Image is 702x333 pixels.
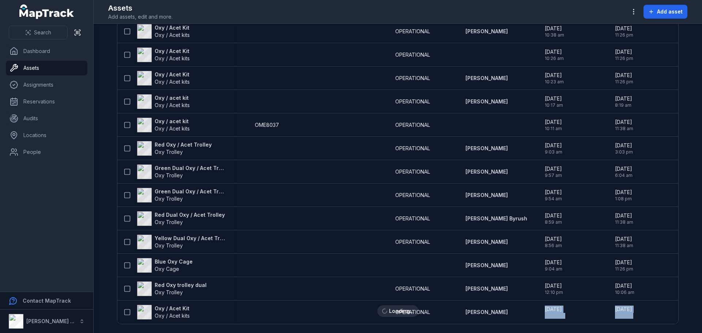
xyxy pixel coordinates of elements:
span: 9:04 am [545,266,562,272]
a: Locations [6,128,87,143]
time: 7/25/2025, 6:04:39 AM [615,165,633,178]
span: 11:26 pm [615,313,633,319]
time: 2/19/2025, 12:10:39 PM [545,282,563,295]
span: [DATE] [615,235,633,243]
strong: Yellow Dual Oxy / Acet Trolley [155,235,226,242]
time: 5/6/2025, 10:26:32 AM [545,48,564,61]
span: [DATE] [545,142,562,149]
span: [DATE] [545,306,564,313]
span: 11:38 am [615,243,633,249]
span: OME8037 [255,121,279,129]
a: Yellow Dual Oxy / Acet TrolleyOxy Trolley [137,235,226,249]
a: Blue Oxy CageOxy Cage [137,258,193,273]
strong: Red Oxy trolley dual [155,281,207,289]
time: 7/22/2025, 11:38:59 AM [615,235,633,249]
a: [PERSON_NAME] [465,285,508,292]
span: Oxy / Acet kits [155,102,190,108]
span: Oxy / Acet kits [155,313,190,319]
a: [PERSON_NAME] [465,309,508,316]
time: 7/22/2025, 11:38:59 AM [615,212,633,225]
a: Reservations [6,94,87,109]
a: [PERSON_NAME] [465,98,508,105]
strong: Green Dual Oxy / Acet Trolley [155,188,226,195]
time: 7/21/2025, 11:26:02 PM [615,72,633,85]
span: [DATE] [545,25,564,32]
span: [DATE] [615,48,633,56]
span: [DATE] [615,165,633,173]
a: MapTrack [19,4,74,19]
a: [PERSON_NAME] [465,145,508,152]
span: 12:10 pm [545,290,563,295]
strong: Oxy / Acet Kit [155,305,190,312]
span: [DATE] [545,282,563,290]
span: 10:23 am [545,79,564,85]
span: [DATE] [545,72,564,79]
span: 11:26 pm [615,79,633,85]
h2: Assets [108,3,173,13]
time: 7/21/2025, 11:26:02 PM [615,25,633,38]
span: 12:06 pm [545,313,564,319]
span: 11:26 pm [615,266,633,272]
span: 10:06 am [615,290,634,295]
strong: [PERSON_NAME] [465,238,508,246]
a: Oxy / Acet KitOxy / Acet kits [137,24,190,39]
span: 10:26 am [545,56,564,61]
span: [DATE] [615,142,633,149]
span: 3:03 pm [615,149,633,155]
span: 9:54 am [545,196,562,202]
a: Oxy / acet kitOxy / Acet kits [137,118,190,132]
span: 9:03 am [545,149,562,155]
span: Oxy Trolley [155,149,183,155]
span: Oxy / Acet kits [155,125,190,132]
strong: Red Dual Oxy / Acet Trolley [155,211,225,219]
time: 3/19/2025, 9:54:58 AM [545,189,562,202]
a: Green Dual Oxy / Acet TrolleyOxy Trolley [137,188,226,203]
time: 3/19/2025, 8:56:31 AM [545,235,562,249]
span: OPERATIONAL [395,192,430,199]
span: OPERATIONAL [395,285,430,292]
span: 11:26 pm [615,56,633,61]
time: 7/21/2025, 11:26:02 PM [615,48,633,61]
button: Search [9,26,68,39]
time: 7/25/2025, 3:03:37 PM [615,142,633,155]
strong: [PERSON_NAME] [465,192,508,199]
span: [DATE] [545,235,562,243]
a: People [6,145,87,159]
span: Oxy / Acet kits [155,55,190,61]
strong: Red Oxy / Acet Trolley [155,141,212,148]
span: [DATE] [615,189,632,196]
span: 11:38 am [615,219,633,225]
strong: [PERSON_NAME] [465,75,508,82]
span: [DATE] [545,259,562,266]
span: [DATE] [615,118,633,126]
strong: [PERSON_NAME] [465,168,508,175]
a: Assets [6,61,87,75]
strong: Oxy / Acet Kit [155,24,190,31]
time: 2/19/2025, 12:06:09 PM [545,306,564,319]
span: [DATE] [545,165,562,173]
span: OPERATIONAL [395,28,430,35]
time: 5/6/2025, 10:17:28 AM [545,95,563,108]
a: Oxy / acet kitOxy / Acet kits [137,94,190,109]
strong: Contact MapTrack [23,298,71,304]
span: OPERATIONAL [395,168,430,175]
strong: Oxy / acet kit [155,118,190,125]
a: [PERSON_NAME] [465,262,508,269]
span: Search [34,29,51,36]
strong: [PERSON_NAME] [465,28,508,35]
span: OPERATIONAL [395,145,430,152]
time: 8/2/2025, 10:06:32 AM [615,282,634,295]
time: 5/6/2025, 10:23:13 AM [545,72,564,85]
strong: Oxy / Acet Kit [155,48,190,55]
span: [DATE] [615,72,633,79]
span: OPERATIONAL [395,121,430,129]
time: 3/19/2025, 8:59:26 AM [545,212,562,225]
span: 10:38 am [545,32,564,38]
span: OPERATIONAL [395,309,430,316]
strong: Oxy / acet kit [155,94,190,102]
